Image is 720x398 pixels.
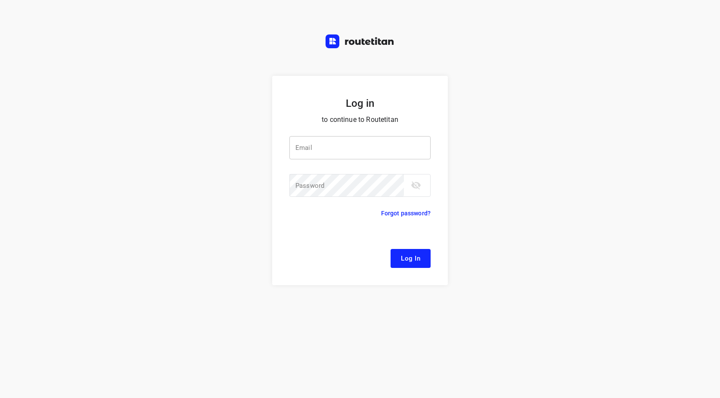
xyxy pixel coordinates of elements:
button: toggle password visibility [407,177,425,194]
p: to continue to Routetitan [289,114,431,126]
h5: Log in [289,96,431,110]
button: Log In [391,249,431,268]
img: Routetitan [326,34,394,48]
span: Log In [401,253,420,264]
p: Forgot password? [381,208,431,218]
